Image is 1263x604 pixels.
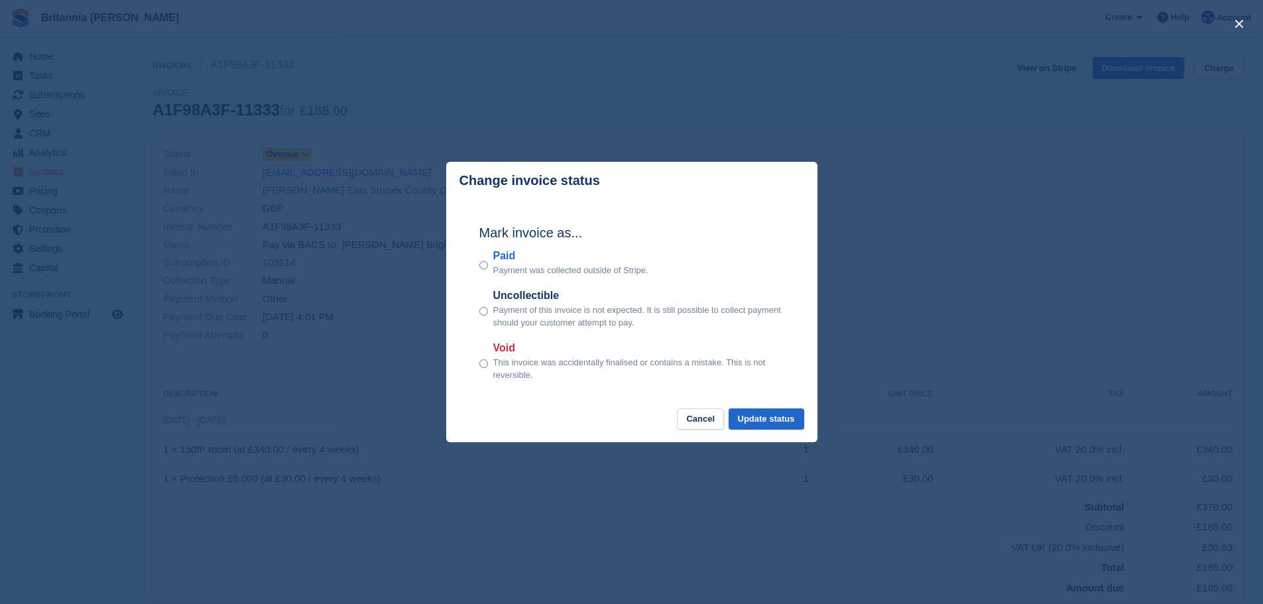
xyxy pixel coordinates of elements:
[729,408,804,430] button: Update status
[493,356,784,382] p: This invoice was accidentally finalised or contains a mistake. This is not reversible.
[677,408,724,430] button: Cancel
[493,264,648,277] p: Payment was collected outside of Stripe.
[459,173,600,188] p: Change invoice status
[493,340,784,356] label: Void
[493,304,784,330] p: Payment of this invoice is not expected. It is still possible to collect payment should your cust...
[479,223,784,243] h2: Mark invoice as...
[493,288,784,304] label: Uncollectible
[493,248,648,264] label: Paid
[1229,13,1250,34] button: close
